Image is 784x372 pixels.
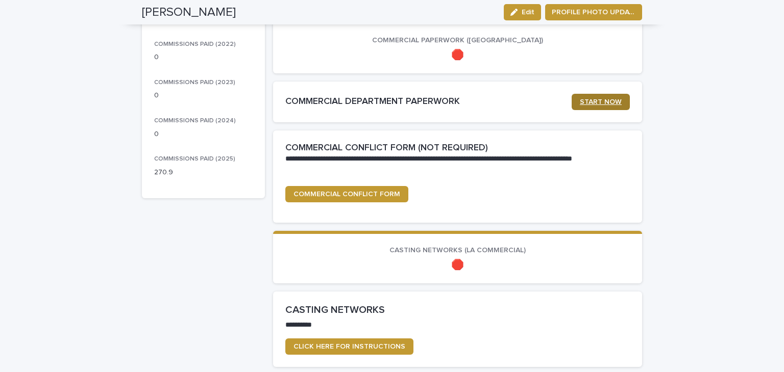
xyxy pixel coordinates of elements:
span: COMMISSIONS PAID (2025) [154,156,235,162]
p: 0 [154,129,253,140]
p: 0 [154,90,253,101]
button: PROFILE PHOTO UPDATE [545,4,642,20]
span: COMMISSIONS PAID (2022) [154,41,236,47]
h2: COMMERCIAL DEPARTMENT PAPERWORK [285,96,572,108]
p: 0 [154,52,253,63]
a: COMMERCIAL CONFLICT FORM [285,186,408,202]
p: 🛑 [285,49,630,61]
span: COMMERCIAL CONFLICT FORM [293,191,400,198]
h2: CASTING NETWORKS [285,304,630,316]
span: CLICK HERE FOR INSTRUCTIONS [293,343,405,350]
p: 270.9 [154,167,253,178]
span: START NOW [580,98,622,105]
h2: [PERSON_NAME] [142,5,236,20]
span: CASTING NETWORKS (LA COMMERCIAL) [389,247,526,254]
button: Edit [504,4,541,20]
span: Edit [522,9,534,16]
a: CLICK HERE FOR INSTRUCTIONS [285,338,413,355]
span: COMMERCIAL PAPERWORK ([GEOGRAPHIC_DATA]) [372,37,543,44]
span: COMMISSIONS PAID (2023) [154,79,235,86]
span: COMMISSIONS PAID (2024) [154,118,236,124]
span: PROFILE PHOTO UPDATE [552,7,635,17]
p: 🛑 [285,259,630,271]
a: START NOW [572,94,630,110]
h2: COMMERCIAL CONFLICT FORM (NOT REQUIRED) [285,143,488,154]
